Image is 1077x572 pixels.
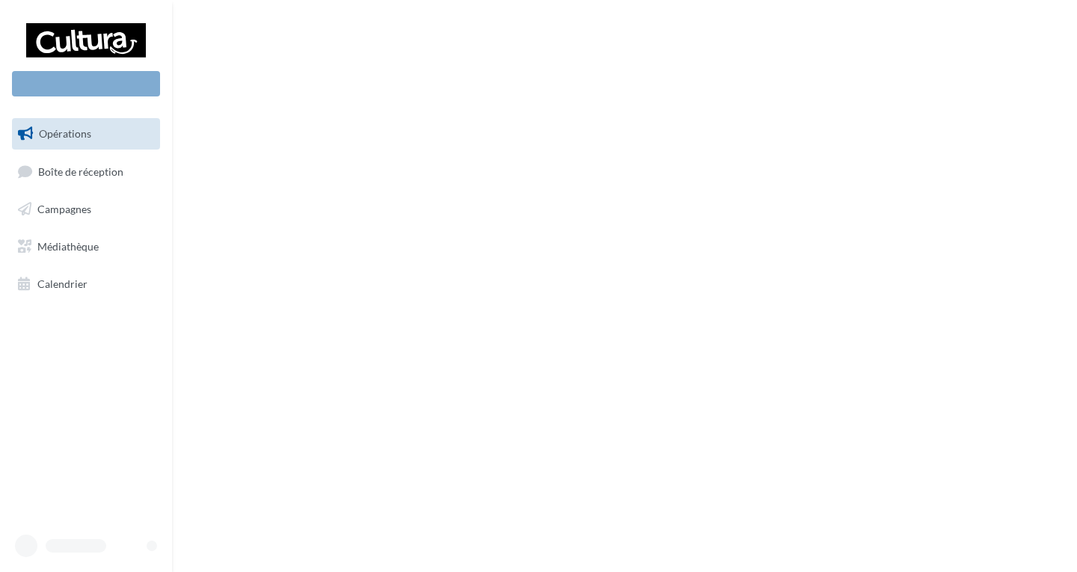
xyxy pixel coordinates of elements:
a: Médiathèque [9,231,163,262]
span: Opérations [39,127,91,140]
a: Opérations [9,118,163,150]
span: Médiathèque [37,240,99,253]
div: Nouvelle campagne [12,71,160,96]
a: Calendrier [9,268,163,300]
span: Calendrier [37,277,88,289]
span: Campagnes [37,203,91,215]
span: Boîte de réception [38,164,123,177]
a: Campagnes [9,194,163,225]
a: Boîte de réception [9,156,163,188]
